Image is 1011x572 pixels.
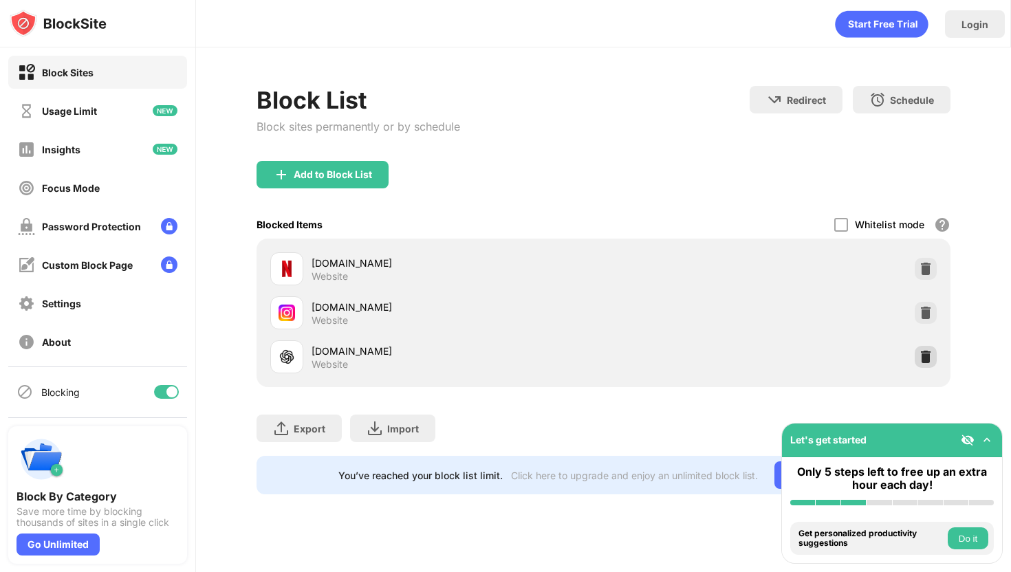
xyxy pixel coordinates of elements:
img: insights-off.svg [18,141,35,158]
img: focus-off.svg [18,179,35,197]
div: animation [835,10,928,38]
img: customize-block-page-off.svg [18,256,35,274]
div: Only 5 steps left to free up an extra hour each day! [790,465,994,492]
div: Add to Block List [294,169,372,180]
div: Block Sites [42,67,94,78]
div: Block By Category [17,489,179,503]
div: [DOMAIN_NAME] [312,300,603,314]
div: Custom Block Page [42,259,133,271]
div: Go Unlimited [774,461,869,489]
div: Website [312,314,348,327]
img: lock-menu.svg [161,218,177,234]
img: push-categories.svg [17,434,66,484]
div: [DOMAIN_NAME] [312,344,603,358]
div: Click here to upgrade and enjoy an unlimited block list. [511,470,758,481]
div: Website [312,358,348,371]
img: password-protection-off.svg [18,218,35,235]
div: Block sites permanently or by schedule [257,120,460,133]
div: Redirect [787,94,826,106]
div: About [42,336,71,348]
div: Whitelist mode [855,219,924,230]
img: block-on.svg [18,64,35,81]
div: You’ve reached your block list limit. [338,470,503,481]
div: Focus Mode [42,182,100,194]
div: [DOMAIN_NAME] [312,256,603,270]
div: Login [961,19,988,30]
img: favicons [279,305,295,321]
div: Blocked Items [257,219,323,230]
div: Usage Limit [42,105,97,117]
img: new-icon.svg [153,105,177,116]
img: logo-blocksite.svg [10,10,107,37]
div: Let's get started [790,434,867,445]
img: lock-menu.svg [161,256,177,273]
div: Get personalized productivity suggestions [798,529,944,549]
div: Save more time by blocking thousands of sites in a single click [17,506,179,528]
img: about-off.svg [18,333,35,351]
div: Schedule [890,94,934,106]
div: Import [387,423,419,434]
div: Website [312,270,348,283]
div: Export [294,423,325,434]
img: blocking-icon.svg [17,384,33,400]
div: Go Unlimited [17,533,100,555]
img: eye-not-visible.svg [961,433,975,447]
img: favicons [279,349,295,365]
img: settings-off.svg [18,295,35,312]
img: favicons [279,261,295,277]
img: time-usage-off.svg [18,102,35,120]
div: Blocking [41,386,80,398]
div: Insights [42,144,80,155]
div: Block List [257,86,460,114]
button: Do it [948,527,988,549]
img: new-icon.svg [153,144,177,155]
div: Settings [42,298,81,309]
div: Password Protection [42,221,141,232]
img: omni-setup-toggle.svg [980,433,994,447]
